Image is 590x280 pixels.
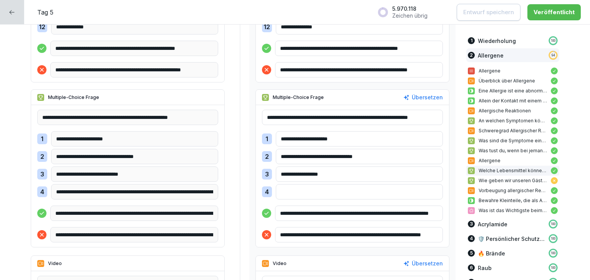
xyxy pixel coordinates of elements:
[479,97,547,104] p: Allein der Kontakt mit einem Allergen kann bei Personen mit schweren Allergien bereits eine Reakt...
[479,177,547,184] p: Wie geben wir unseren Gästen genaue Informationen über Allergene?
[468,264,475,271] div: 6
[552,53,555,58] p: 94
[479,107,547,114] p: Allergische Reaktionen
[37,133,47,144] div: 1
[479,187,547,194] p: Vorbeugung allergischer Reaktionen
[262,21,272,32] div: 12
[479,77,547,84] p: Überblick über Allergene
[479,197,547,204] p: Bewahre Kleinteile, die als Allergene gekennzeichnet sind, von anderen Kleinteilen getrennt auf.
[479,147,547,154] p: Was tust du, wenn bei jemandem eine Anaphylaxie (starke allergische Reaktion) auftritt?
[478,37,516,45] p: Wiederholung
[457,4,520,21] button: Entwurf speichern
[468,52,475,59] div: 2
[392,12,428,19] p: Zeichen übrig
[48,94,99,101] p: Multiple-Choice Frage
[478,249,505,257] p: 🔥 Brände
[478,264,492,272] p: Raub
[374,2,450,22] button: 5.970.118Zeichen übrig
[479,137,547,144] p: Was sind die Symptome einer Anaphylaxie (schwere allergische Reaktion)?
[479,207,547,214] p: Was ist das Wichtigste beim Umgang mit allergenhaltigen Lebensmitteln?
[273,260,287,267] p: Video
[262,169,272,180] div: 3
[479,157,547,164] p: Allergene
[463,8,514,16] p: Entwurf speichern
[48,260,62,267] p: Video
[551,251,555,255] p: 100
[479,117,547,124] p: An welchen Symptomen können unsere Gäste oder Teammitglieder aufgrund einer allergischen Reaktion...
[478,235,545,243] p: 🛡️ Persönlicher Schutz und Sicherheit
[478,51,504,59] p: Allergene
[262,151,272,162] div: 2
[262,186,272,197] div: 4
[37,151,47,162] div: 2
[527,4,581,20] button: Veröffentlicht
[479,68,547,74] p: Allergene
[479,167,547,174] p: Welche Lebensmittel können Allergien auslösen?
[551,265,555,270] p: 100
[37,169,47,180] div: 3
[468,221,475,227] div: 3
[262,133,272,144] div: 1
[37,8,53,17] p: Tag 5
[479,127,547,134] p: Schweregrad Allergischer Reaktionen
[273,94,324,101] p: Multiple-Choice Frage
[468,37,475,44] div: 1
[468,250,475,257] div: 5
[468,235,475,242] div: 4
[534,8,575,16] div: Veröffentlicht
[478,220,507,228] p: Acrylamide
[551,222,555,226] p: 100
[37,186,47,197] div: 4
[392,5,428,12] p: 5.970.118
[479,87,547,94] p: Eine Allergie ist eine abnormale Reaktion des Körpers auf normalerweise harmlose Substanzen.
[551,236,555,241] p: 100
[403,93,443,102] button: Übersetzen
[403,259,443,268] button: Übersetzen
[37,21,47,32] div: 12
[551,38,555,43] p: 100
